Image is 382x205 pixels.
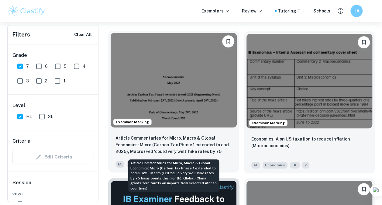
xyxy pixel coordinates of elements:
p: Exemplars [201,8,230,14]
button: Bookmark [222,35,234,47]
span: 2 [45,78,47,84]
button: Help and Feedback [335,6,346,16]
h6: Session [12,179,94,191]
span: 4 [83,63,86,70]
button: Clear All [73,30,93,39]
img: Economics IA example thumbnail: Economics IA on US taxation to reduce in [246,34,373,128]
span: Examiner Marking [249,120,287,126]
a: Examiner MarkingBookmarkArticle Commentaries for Micro, Macro & Global Economics: Micro (Carbon T... [108,31,239,173]
span: HL [26,113,32,120]
h6: Grade [12,52,94,59]
span: IA [115,161,124,168]
img: Economics IA example thumbnail: Article Commentaries for Micro, Macro & [111,33,237,127]
button: Bookmark [358,183,370,195]
h6: HA [353,8,360,14]
span: Economics [263,162,287,169]
span: 6 [45,63,48,70]
span: 3 [26,78,29,84]
p: Economics IA on US taxation to reduce inflation (Macroeconomics) [251,136,368,149]
span: 7 [26,63,29,70]
span: 5 [64,63,67,70]
span: HL [290,162,300,169]
span: 2026 [12,191,94,197]
span: Economics [127,161,152,168]
div: Article Commentaries for Micro, Macro & Global Economics: Micro (Carbon Tax Phase 1 extended to e... [128,159,219,192]
h6: Criteria [12,137,30,145]
p: Article Commentaries for Micro, Macro & Global Economics: Micro (Carbon Tax Phase 1 extended to e... [115,135,232,155]
p: Review [242,8,263,14]
span: 7 [302,162,309,169]
img: Clastify logo [7,5,46,17]
a: Tutoring [278,8,301,14]
span: Examiner Marking [113,119,151,125]
div: Criteria filters are unavailable when searching by topic [12,150,94,164]
button: Bookmark [358,36,370,48]
button: HA [350,5,363,17]
h6: Filters [12,30,30,39]
a: Examiner MarkingBookmarkEconomics IA on US taxation to reduce inflation (Macroeconomics) IAEconom... [244,31,375,173]
h6: Level [12,102,94,109]
span: SL [48,113,53,120]
a: Schools [313,8,330,14]
span: IA [251,162,260,169]
span: 1 [64,78,65,84]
